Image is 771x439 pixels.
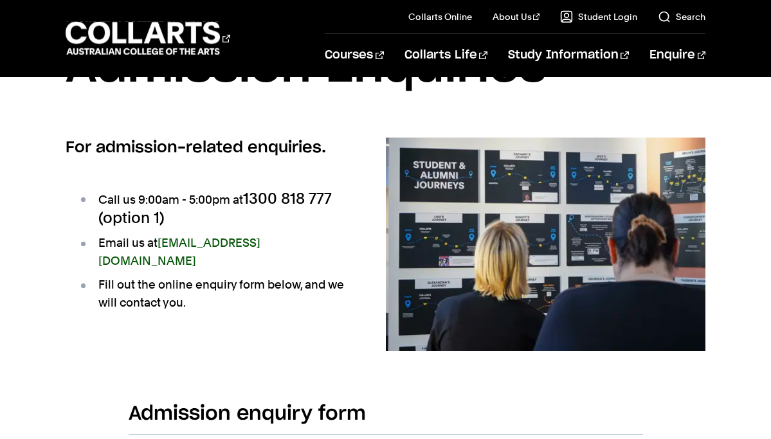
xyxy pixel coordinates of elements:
a: Courses [325,34,383,76]
a: Collarts Life [404,34,487,76]
a: About Us [493,10,540,23]
li: Email us at [78,234,345,270]
a: Collarts Online [408,10,472,23]
a: Search [658,10,705,23]
a: [EMAIL_ADDRESS][DOMAIN_NAME] [98,236,260,267]
a: Student Login [560,10,637,23]
span: 1300 818 777 (option 1) [98,189,332,227]
div: Go to homepage [66,20,230,57]
h2: Admission enquiry form [129,402,643,435]
li: Call us 9:00am - 5:00pm at [78,190,345,228]
li: Fill out the online enquiry form below, and we will contact you. [78,276,345,312]
a: Study Information [508,34,629,76]
h2: For admission-related enquiries. [66,138,345,158]
a: Enquire [649,34,705,76]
